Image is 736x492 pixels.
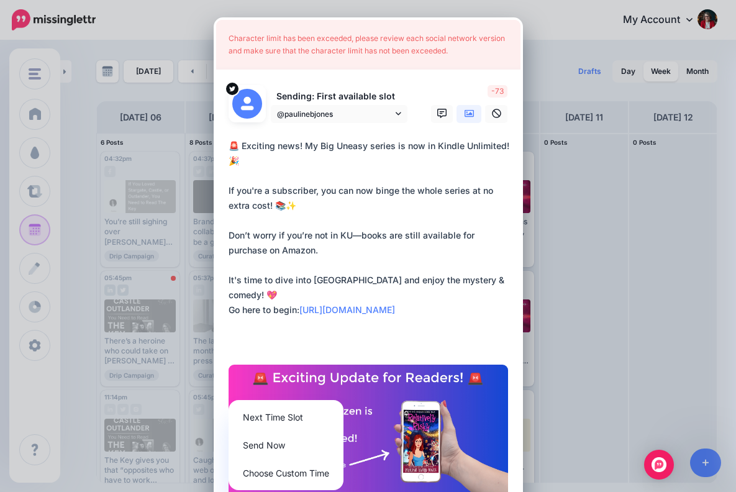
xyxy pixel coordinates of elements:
[488,85,507,98] span: -73
[234,461,338,485] a: Choose Custom Time
[271,89,407,104] p: Sending: First available slot
[232,89,262,119] img: user_default_image.png
[229,139,514,332] div: 🚨 Exciting news! My Big Uneasy series is now in Kindle Unlimited! 🎉 If you're a subscriber, you c...
[644,450,674,480] div: Open Intercom Messenger
[234,433,338,457] a: Send Now
[271,105,407,123] a: @paulinebjones
[234,405,338,429] a: Next Time Slot
[216,20,520,70] div: Character limit has been exceeded, please review each social network version and make sure that t...
[277,107,393,121] span: @paulinebjones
